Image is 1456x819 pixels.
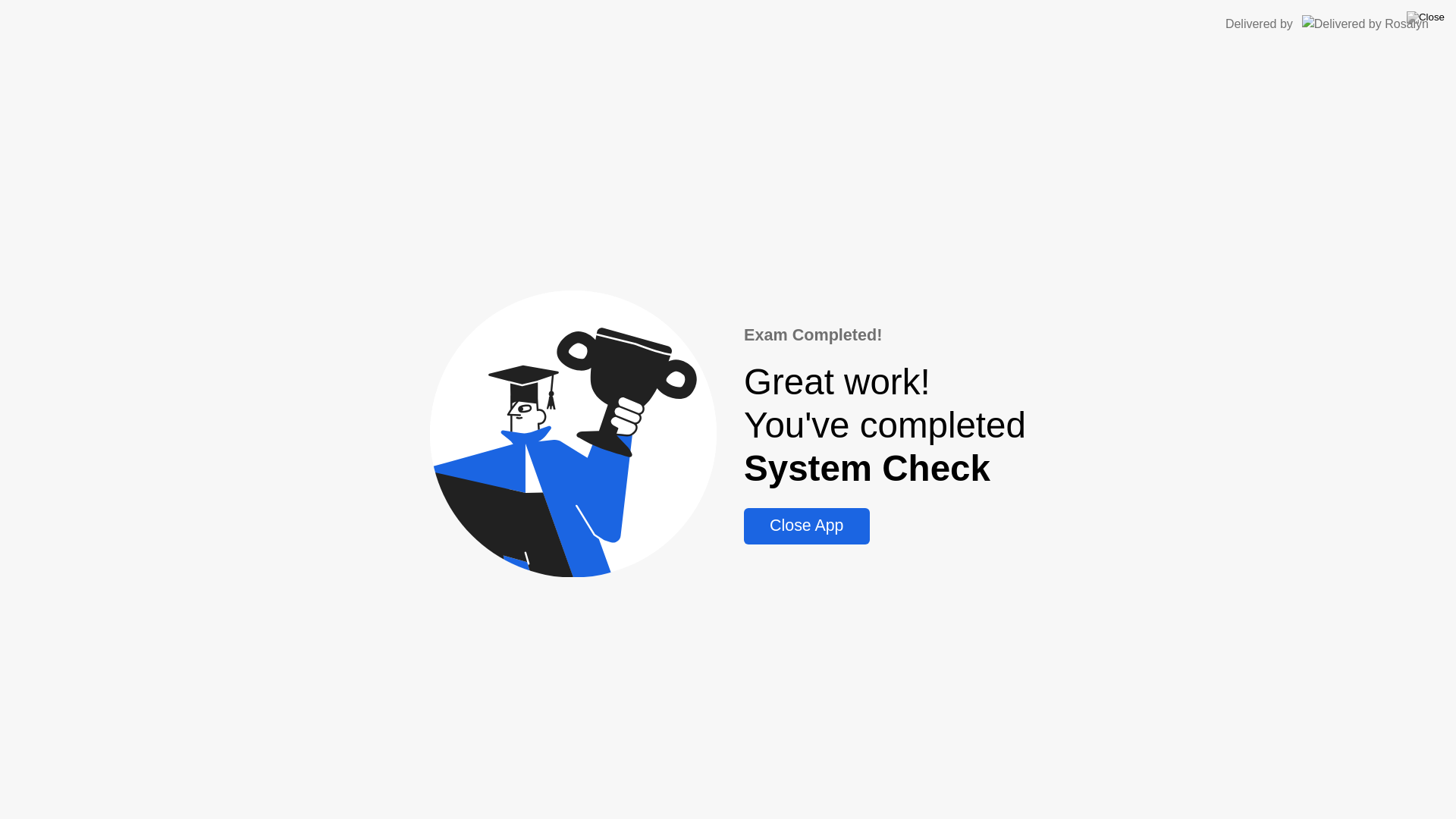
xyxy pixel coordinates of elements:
[744,508,869,544] button: Close App
[744,323,1026,347] div: Exam Completed!
[744,448,990,488] b: System Check
[748,516,864,535] div: Close App
[1302,15,1429,33] img: Delivered by Rosalyn
[1407,11,1445,24] img: Close
[744,360,1026,490] div: Great work! You've completed
[1225,15,1293,33] div: Delivered by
